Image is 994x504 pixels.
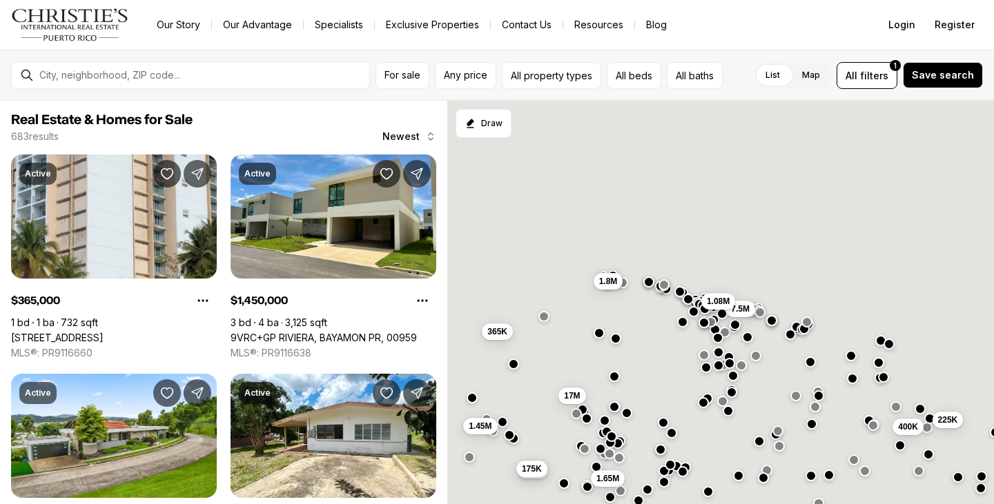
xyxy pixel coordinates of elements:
[373,379,400,407] button: Save Property: 11 CALLE
[11,113,193,127] span: Real Estate & Homes for Sale
[153,160,181,188] button: Save Property: 6165 AVENIDA ISLA VERDE
[596,473,619,484] span: 1.65M
[444,70,487,81] span: Any price
[563,15,634,34] a: Resources
[189,287,217,314] button: Property options
[754,63,791,88] label: List
[373,160,400,188] button: Save Property: 9VRC+GP RIVIERA
[667,62,723,89] button: All baths
[435,62,496,89] button: Any price
[903,62,983,88] button: Save search
[382,131,420,142] span: Newest
[146,15,211,34] a: Our Story
[707,296,730,307] span: 1.08M
[304,15,374,34] a: Specialists
[725,301,755,317] button: 7.5M
[935,19,975,30] span: Register
[894,60,897,71] span: 1
[564,390,580,401] span: 17M
[731,303,750,314] span: 7.5M
[607,62,661,89] button: All beds
[374,123,445,150] button: Newest
[516,461,547,477] button: 175K
[244,387,271,399] p: Active
[522,463,542,474] span: 175K
[384,70,420,81] span: For sale
[860,68,888,83] span: filters
[11,131,59,142] p: 683 results
[635,15,678,34] a: Blog
[244,168,271,179] p: Active
[837,62,897,89] button: Allfilters1
[469,421,491,432] span: 1.45M
[591,470,625,487] button: 1.65M
[25,387,51,399] p: Active
[403,379,431,407] button: Share Property
[184,160,211,188] button: Share Property
[376,62,429,89] button: For sale
[926,11,983,39] button: Register
[25,168,51,179] p: Active
[912,70,974,81] span: Save search
[558,387,585,404] button: 17M
[502,62,601,89] button: All property types
[846,68,857,83] span: All
[11,332,104,344] a: 6165 AVENIDA ISLA VERDE, CAROLINA PR, 00979
[880,11,924,39] button: Login
[212,15,303,34] a: Our Advantage
[491,15,563,34] button: Contact Us
[463,418,497,434] button: 1.45M
[375,15,490,34] a: Exclusive Properties
[599,276,618,287] span: 1.8M
[487,326,507,337] span: 365K
[11,8,129,41] img: logo
[791,63,831,88] label: Map
[409,287,436,314] button: Property options
[701,293,735,310] button: 1.08M
[888,19,915,30] span: Login
[482,323,513,340] button: 365K
[231,332,417,344] a: 9VRC+GP RIVIERA, BAYAMON PR, 00959
[403,160,431,188] button: Share Property
[594,273,623,290] button: 1.8M
[153,379,181,407] button: Save Property: 201 REY GUSTAVO, LA VILLA DE TORRIMAR
[184,379,211,407] button: Share Property
[456,109,511,138] button: Start drawing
